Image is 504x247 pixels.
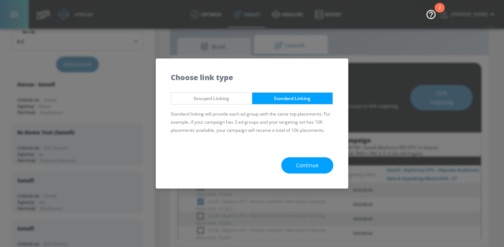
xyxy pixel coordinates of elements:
[296,161,319,170] span: Continue
[258,95,327,102] span: Standard Linking
[438,8,441,17] div: 2
[171,110,333,134] p: Standard linking will provide each ad group with the same top placements. For example, if your ca...
[171,92,252,104] button: Grouped Linking
[177,95,246,102] span: Grouped Linking
[252,92,333,104] button: Standard Linking
[171,73,233,81] h5: Choose link type
[281,157,333,174] button: Continue
[421,4,441,24] button: Open Resource Center, 2 new notifications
